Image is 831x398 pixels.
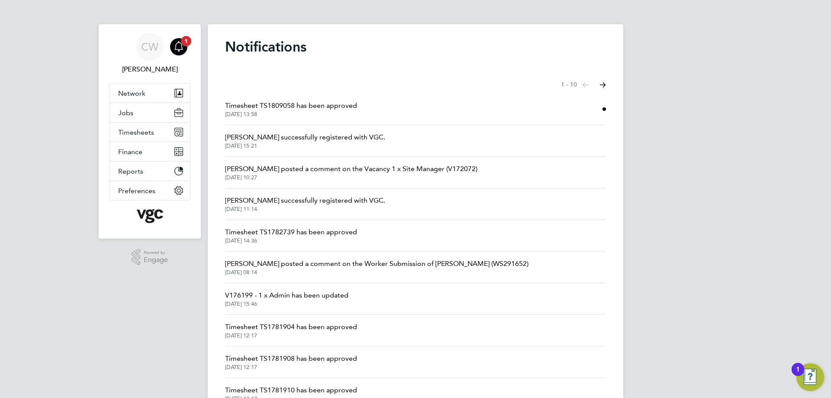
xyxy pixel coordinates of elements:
[225,269,528,276] span: [DATE] 08:14
[225,132,385,142] span: [PERSON_NAME] successfully registered with VGC.
[225,385,357,395] span: Timesheet TS1781910 has been approved
[225,237,357,244] span: [DATE] 14:36
[110,103,190,122] button: Jobs
[225,322,357,332] span: Timesheet TS1781904 has been approved
[225,301,348,307] span: [DATE] 15:46
[110,181,190,200] button: Preferences
[225,206,385,213] span: [DATE] 11:14
[99,24,201,239] nav: Main navigation
[118,128,154,136] span: Timesheets
[225,38,606,55] h1: Notifications
[225,164,477,181] a: [PERSON_NAME] posted a comment on the Vacancy 1 x Site Manager (V172072)[DATE] 10:27
[118,109,133,117] span: Jobs
[225,142,385,149] span: [DATE] 15:21
[144,256,168,264] span: Engage
[144,249,168,256] span: Powered by
[118,167,143,175] span: Reports
[796,363,824,391] button: Open Resource Center, 1 new notification
[110,142,190,161] button: Finance
[225,259,528,269] span: [PERSON_NAME] posted a comment on the Worker Submission of [PERSON_NAME] (WS291652)
[109,64,190,74] span: Chris Watson
[110,84,190,103] button: Network
[561,76,606,94] nav: Select page of notifications list
[225,353,357,371] a: Timesheet TS1781908 has been approved[DATE] 12:17
[118,187,155,195] span: Preferences
[181,36,191,46] span: 1
[225,227,357,237] span: Timesheet TS1782739 has been approved
[118,148,142,156] span: Finance
[225,132,385,149] a: [PERSON_NAME] successfully registered with VGC.[DATE] 15:21
[132,249,168,265] a: Powered byEngage
[225,259,528,276] a: [PERSON_NAME] posted a comment on the Worker Submission of [PERSON_NAME] (WS291652)[DATE] 08:14
[110,123,190,142] button: Timesheets
[225,353,357,364] span: Timesheet TS1781908 has been approved
[225,290,348,301] span: V176199 - 1 x Admin has been updated
[225,322,357,339] a: Timesheet TS1781904 has been approved[DATE] 12:17
[225,111,357,118] span: [DATE] 13:58
[225,164,477,174] span: [PERSON_NAME] posted a comment on the Vacancy 1 x Site Manager (V172072)
[561,81,577,89] span: 1 - 10
[110,162,190,181] button: Reports
[109,209,190,223] a: Go to home page
[141,41,158,52] span: CW
[225,227,357,244] a: Timesheet TS1782739 has been approved[DATE] 14:36
[225,332,357,339] span: [DATE] 12:17
[225,174,477,181] span: [DATE] 10:27
[225,100,357,118] a: Timesheet TS1809058 has been approved[DATE] 13:58
[225,364,357,371] span: [DATE] 12:17
[796,369,800,381] div: 1
[225,195,385,213] a: [PERSON_NAME] successfully registered with VGC.[DATE] 11:14
[170,33,187,61] a: 1
[225,290,348,307] a: V176199 - 1 x Admin has been updated[DATE] 15:46
[118,89,145,97] span: Network
[109,33,190,74] a: CW[PERSON_NAME]
[225,195,385,206] span: [PERSON_NAME] successfully registered with VGC.
[137,209,163,223] img: vgcgroup-logo-retina.png
[225,100,357,111] span: Timesheet TS1809058 has been approved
